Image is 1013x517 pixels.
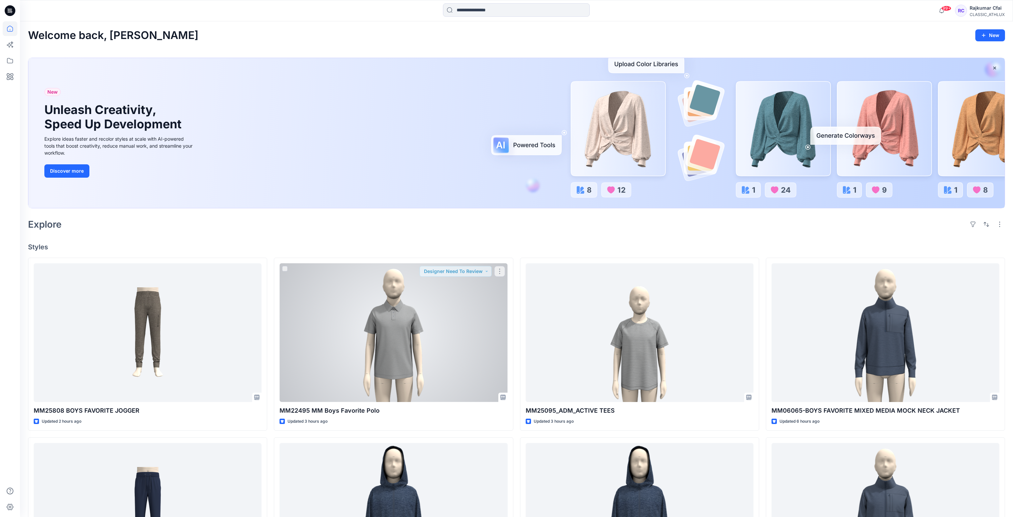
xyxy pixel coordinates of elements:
[534,418,574,425] p: Updated 3 hours ago
[47,88,58,96] span: New
[772,263,999,402] a: MM06065-BOYS FAVORITE MIXED MEDIA MOCK NECK JACKET
[526,263,753,402] a: MM25095_ADM_ACTIVE TEES
[42,418,81,425] p: Updated 2 hours ago
[526,406,753,415] p: MM25095_ADM_ACTIVE TEES
[288,418,328,425] p: Updated 3 hours ago
[28,29,198,42] h2: Welcome back, [PERSON_NAME]
[44,164,89,178] button: Discover more
[955,5,967,17] div: RC
[28,243,1005,251] h4: Styles
[34,263,262,402] a: MM25808 BOYS FAVORITE JOGGER
[280,406,507,415] p: MM22495 MM Boys Favorite Polo
[44,103,184,131] h1: Unleash Creativity, Speed Up Development
[941,6,951,11] span: 99+
[970,4,1005,12] div: Rajkumar Cfai
[975,29,1005,41] button: New
[780,418,820,425] p: Updated 6 hours ago
[772,406,999,415] p: MM06065-BOYS FAVORITE MIXED MEDIA MOCK NECK JACKET
[970,12,1005,17] div: CLASSIC_ATHLUX
[34,406,262,415] p: MM25808 BOYS FAVORITE JOGGER
[44,135,194,156] div: Explore ideas faster and recolor styles at scale with AI-powered tools that boost creativity, red...
[44,164,194,178] a: Discover more
[28,219,62,230] h2: Explore
[280,263,507,402] a: MM22495 MM Boys Favorite Polo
